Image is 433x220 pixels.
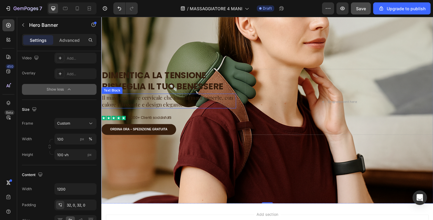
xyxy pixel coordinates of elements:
[57,121,70,126] span: Custom
[80,136,84,142] div: px
[246,90,278,95] div: Drop element here
[22,121,33,126] label: Frame
[22,106,38,114] div: Size
[378,5,425,12] div: Upgrade to publish
[22,54,40,62] div: Video
[356,6,366,11] span: Save
[67,56,95,61] div: Add...
[166,212,195,218] span: Add section
[413,191,427,205] div: Open Intercom Messenger
[87,135,94,143] button: px
[59,37,80,43] p: Advanced
[22,152,33,157] label: Height
[351,2,371,14] button: Save
[22,84,97,95] button: Show less
[187,5,189,12] span: /
[22,186,32,192] div: Width
[263,6,272,11] span: Draft
[22,171,44,179] div: Content
[373,2,431,14] button: Upgrade to publish
[89,136,92,142] div: %
[6,64,14,69] div: 450
[54,118,97,129] button: Custom
[67,71,95,77] div: Add...
[55,184,96,194] input: Auto
[22,202,36,208] div: Padding
[47,86,72,92] div: Show less
[22,70,35,76] div: Overlay
[2,2,45,14] button: 7
[30,37,47,43] p: Settings
[54,149,97,160] input: px
[113,2,138,14] div: Undo/Redo
[78,135,86,143] button: %
[190,5,242,12] span: MASSAGGIATORE 4 MANI
[29,21,80,29] p: Hero Banner
[54,134,97,144] input: px%
[39,5,42,12] p: 7
[88,152,92,157] span: px
[101,17,433,220] iframe: Design area
[67,203,95,208] div: 32, 0, 32, 0
[5,110,14,115] div: Beta
[22,136,32,142] label: Width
